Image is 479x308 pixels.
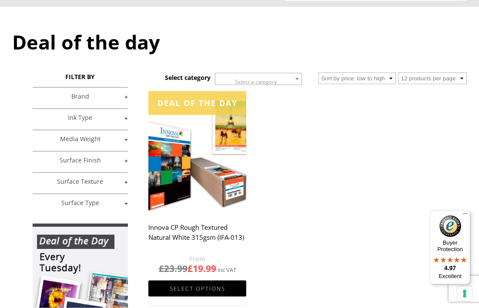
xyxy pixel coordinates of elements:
h4: Surface Finish [33,151,128,169]
h1: Deal of the day [12,29,467,55]
p: Buyer Protection [430,239,470,252]
bdi: 23.99 [159,262,188,275]
h3: FILTER BY [33,73,128,81]
h4: Media Weight [33,130,128,147]
span: £ [188,262,193,275]
h4: Ink Type [33,109,128,126]
button: Trusted Shops TrustmarkBuyer Protection4.97Excellent [430,211,470,285]
a: + [33,114,128,122]
a: + [33,178,128,186]
a: + [33,93,128,101]
div: Deal of the day [148,91,246,115]
a: + [33,199,128,207]
img: Trusted Shops Trustmark [439,215,461,237]
a: + [33,156,128,165]
span: 4.97 [444,265,456,272]
span: £ [159,262,164,275]
h4: Surface Texture [33,172,128,190]
a: Select options for “Innova CP Rough Textured Natural White 315gsm (IFA-013)” [148,281,246,297]
select: Shop order [318,73,396,84]
button: Menu [460,211,470,221]
span: Select a category [235,78,277,86]
a: Deal of the day Innova CP Rough Textured Natural White 315gsm (IFA-013) £23.99£19.99 [148,91,246,275]
a: + [33,135,128,143]
bdi: 19.99 [188,262,216,275]
button: Your consent preferences for tracking technologies [457,286,472,301]
h4: Brand [33,87,128,105]
p: Excellent [430,273,470,280]
img: Innova CP Rough Textured Natural White 315gsm (IFA-013) [148,91,246,213]
h3: Select category [165,73,211,82]
h4: Surface Type [33,194,128,211]
h2: Innova CP Rough Textured Natural White 315gsm (IFA-013) [148,219,246,254]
